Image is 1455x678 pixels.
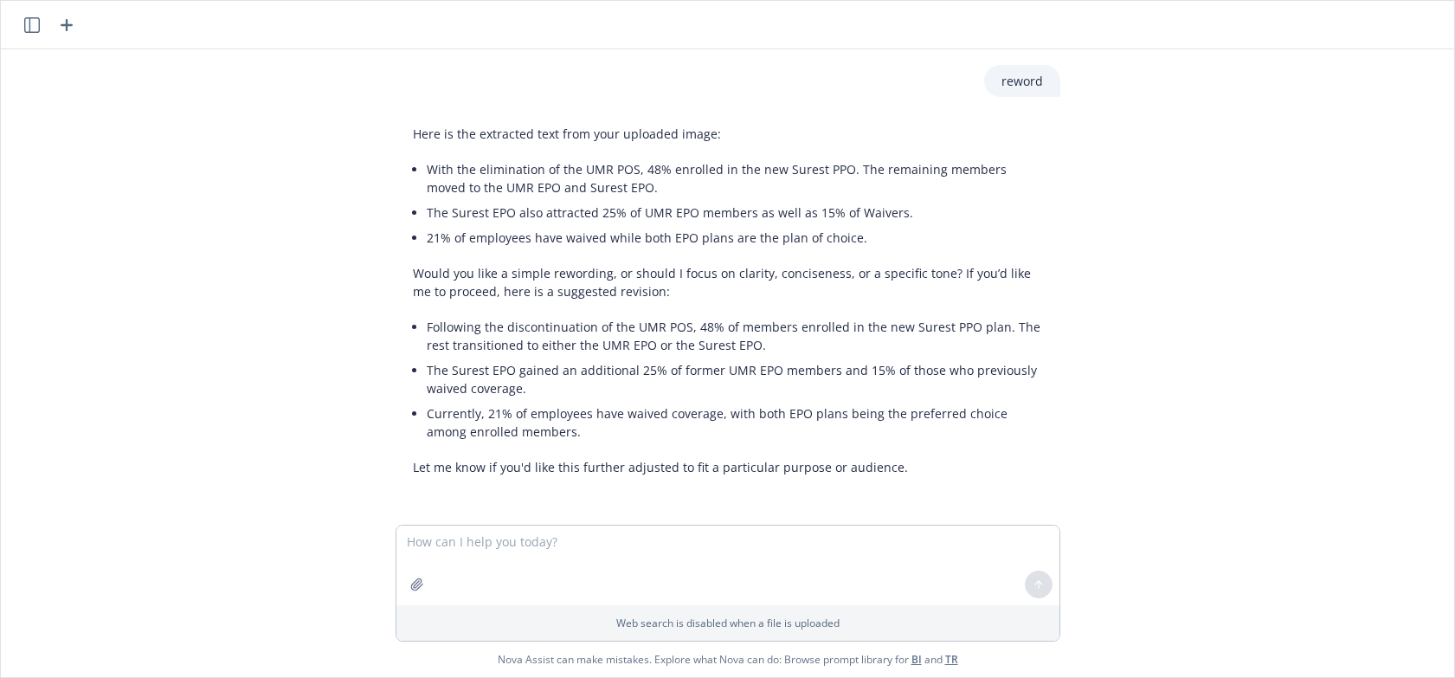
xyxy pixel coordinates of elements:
a: BI [911,652,922,667]
a: TR [945,652,958,667]
p: reword [1001,72,1043,90]
p: Web search is disabled when a file is uploaded [407,616,1049,630]
span: Nova Assist can make mistakes. Explore what Nova can do: Browse prompt library for and [8,642,1447,677]
li: The Surest EPO also attracted 25% of UMR EPO members as well as 15% of Waivers. [427,200,1043,225]
li: Following the discontinuation of the UMR POS, 48% of members enrolled in the new Surest PPO plan.... [427,314,1043,358]
li: With the elimination of the UMR POS, 48% enrolled in the new Surest PPO. The remaining members mo... [427,157,1043,200]
p: Would you like a simple rewording, or should I focus on clarity, conciseness, or a specific tone?... [413,264,1043,300]
p: Here is the extracted text from your uploaded image: [413,125,1043,143]
li: 21% of employees have waived while both EPO plans are the plan of choice. [427,225,1043,250]
li: The Surest EPO gained an additional 25% of former UMR EPO members and 15% of those who previously... [427,358,1043,401]
li: Currently, 21% of employees have waived coverage, with both EPO plans being the preferred choice ... [427,401,1043,444]
p: Let me know if you'd like this further adjusted to fit a particular purpose or audience. [413,458,1043,476]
